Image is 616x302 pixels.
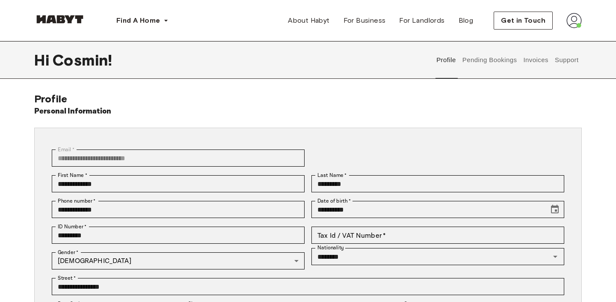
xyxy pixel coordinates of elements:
div: You can't change your email address at the moment. Please reach out to customer support in case y... [52,150,305,167]
label: Date of birth [317,197,351,205]
a: For Business [337,12,393,29]
span: For Business [344,15,386,26]
button: Support [554,41,580,79]
div: user profile tabs [433,41,582,79]
label: Last Name [317,171,347,179]
span: Hi [34,51,53,69]
label: Street [58,274,76,282]
span: Get in Touch [501,15,545,26]
button: Invoices [522,41,549,79]
img: avatar [566,13,582,28]
button: Pending Bookings [461,41,518,79]
a: Blog [452,12,480,29]
label: First Name [58,171,87,179]
span: About Habyt [288,15,329,26]
a: For Landlords [392,12,451,29]
h6: Personal Information [34,105,112,117]
label: Email [58,146,74,153]
a: About Habyt [281,12,336,29]
label: Phone number [58,197,96,205]
button: Profile [435,41,457,79]
button: Open [549,251,561,263]
button: Get in Touch [494,12,553,30]
span: Profile [34,93,67,105]
span: Blog [459,15,474,26]
label: Gender [58,248,78,256]
label: ID Number [58,223,86,230]
button: Find A Home [110,12,175,29]
span: Cosmin ! [53,51,112,69]
span: For Landlords [399,15,444,26]
img: Habyt [34,15,86,24]
div: [DEMOGRAPHIC_DATA] [52,252,305,269]
button: Choose date, selected date is Dec 14, 1992 [546,201,563,218]
span: Find A Home [116,15,160,26]
label: Nationality [317,244,344,251]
